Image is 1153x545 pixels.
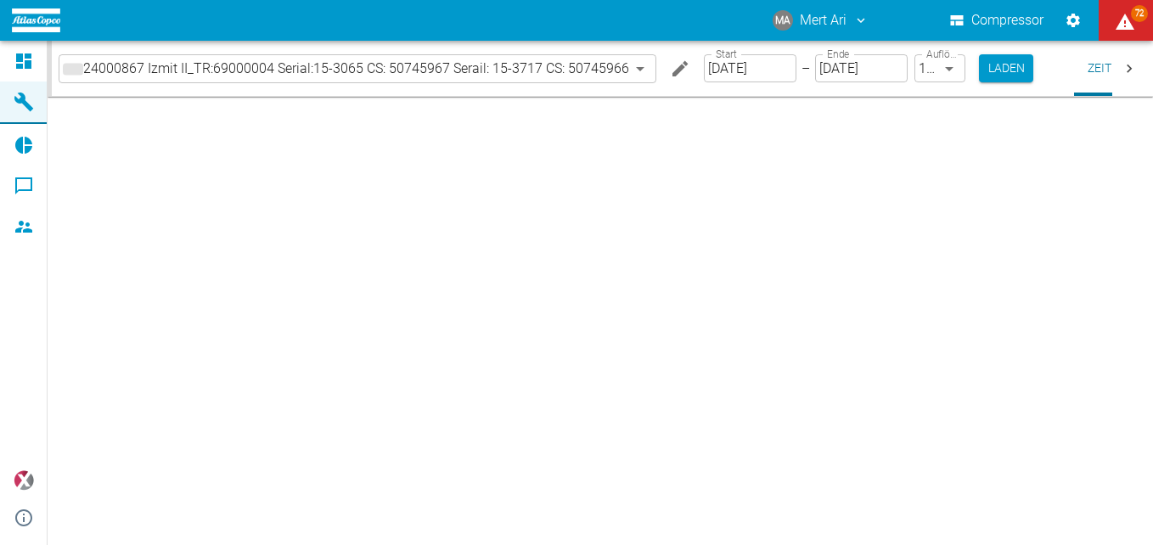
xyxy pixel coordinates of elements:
[704,54,796,82] input: DD.MM.YYYY
[947,5,1048,36] button: Compressor
[63,59,629,79] a: 24000867 Izmit II_TR:69000004 Serial:15-3065 CS: 50745967 Serail: 15-3717 CS: 50745966
[770,5,871,36] button: mert.ari@atlascopco.com
[12,8,60,31] img: logo
[827,47,849,61] label: Ende
[773,10,793,31] div: MA
[716,47,737,61] label: Start
[815,54,908,82] input: DD.MM.YYYY
[926,47,956,61] label: Auflösung
[914,54,965,82] div: 1 Sekunde
[14,470,34,491] img: Xplore Logo
[801,59,810,78] p: –
[83,59,629,78] span: 24000867 Izmit II_TR:69000004 Serial:15-3065 CS: 50745967 Serail: 15-3717 CS: 50745966
[1058,5,1088,36] button: Einstellungen
[979,54,1033,82] button: Laden
[663,52,697,86] button: Machine bearbeiten
[1131,5,1148,22] span: 72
